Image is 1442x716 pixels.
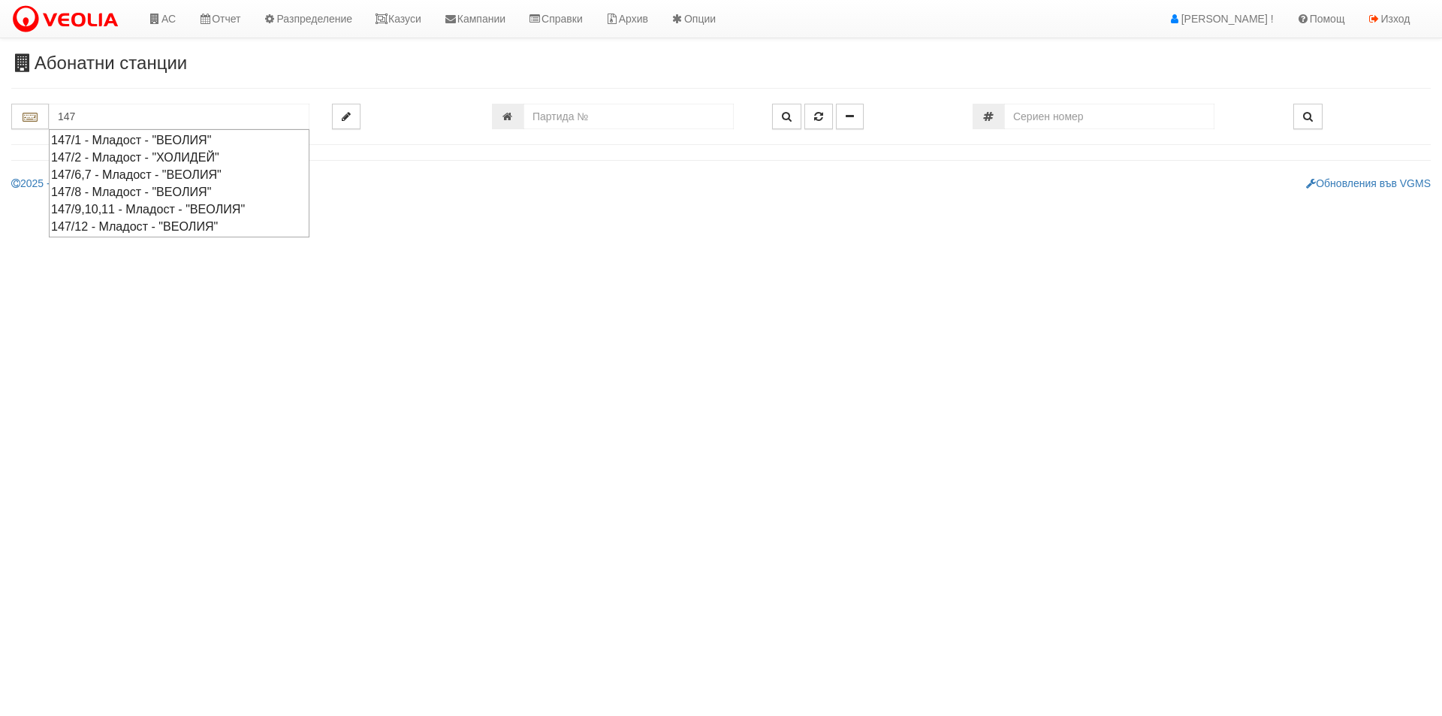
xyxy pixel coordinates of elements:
[11,53,1431,73] h3: Абонатни станции
[51,183,307,201] div: 147/8 - Младост - "ВЕОЛИЯ"
[51,131,307,149] div: 147/1 - Младост - "ВЕОЛИЯ"
[11,177,135,189] a: 2025 - Sintex Group Ltd.
[51,166,307,183] div: 147/6,7 - Младост - "ВЕОЛИЯ"
[51,201,307,218] div: 147/9,10,11 - Младост - "ВЕОЛИЯ"
[523,104,734,129] input: Партида №
[51,218,307,235] div: 147/12 - Младост - "ВЕОЛИЯ"
[51,149,307,166] div: 147/2 - Младост - "ХОЛИДЕЙ"
[1004,104,1214,129] input: Сериен номер
[1306,177,1431,189] a: Обновления във VGMS
[11,4,125,35] img: VeoliaLogo.png
[49,104,309,129] input: Абонатна станция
